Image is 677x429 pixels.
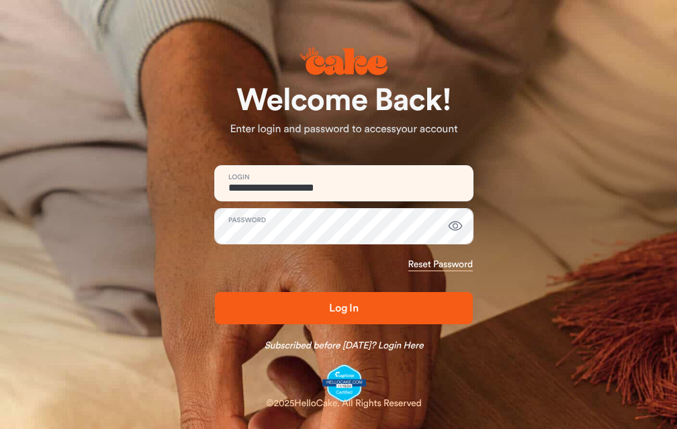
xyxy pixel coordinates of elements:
button: Log In [215,292,473,324]
a: Subscribed before [DATE]? Login Here [265,339,424,352]
img: legit-script-certified.png [322,365,366,402]
a: Reset Password [408,258,473,271]
span: Log In [329,303,359,314]
h1: Welcome Back! [215,85,473,117]
div: © 2025 HelloCake. All Rights Reserved [266,397,421,410]
p: Enter login and password to access your account [215,122,473,138]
